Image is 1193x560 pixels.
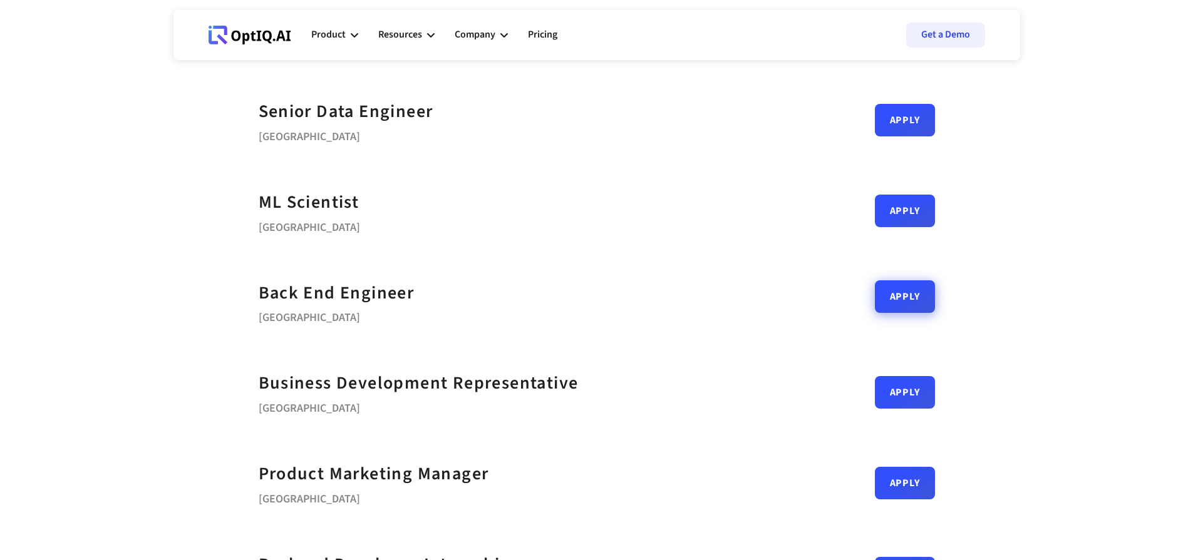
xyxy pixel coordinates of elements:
[528,16,557,54] a: Pricing
[875,104,935,136] a: Apply
[259,369,579,397] a: Business Development Representative
[311,26,346,43] div: Product
[875,376,935,409] a: Apply
[259,188,359,216] a: ML Scientist
[259,126,433,143] div: [GEOGRAPHIC_DATA]
[259,460,489,488] a: Product Marketing Manager
[259,488,489,506] div: [GEOGRAPHIC_DATA]
[311,16,358,54] div: Product
[875,467,935,499] a: Apply
[259,397,579,415] div: [GEOGRAPHIC_DATA]
[259,216,360,234] div: [GEOGRAPHIC_DATA]
[455,16,508,54] div: Company
[455,26,495,43] div: Company
[209,16,291,54] a: Webflow Homepage
[259,98,433,126] a: Senior Data Engineer
[378,26,422,43] div: Resources
[875,195,935,227] a: Apply
[259,279,415,307] a: Back End Engineer
[906,23,985,48] a: Get a Demo
[378,16,435,54] div: Resources
[259,307,415,324] div: [GEOGRAPHIC_DATA]
[875,280,935,313] a: Apply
